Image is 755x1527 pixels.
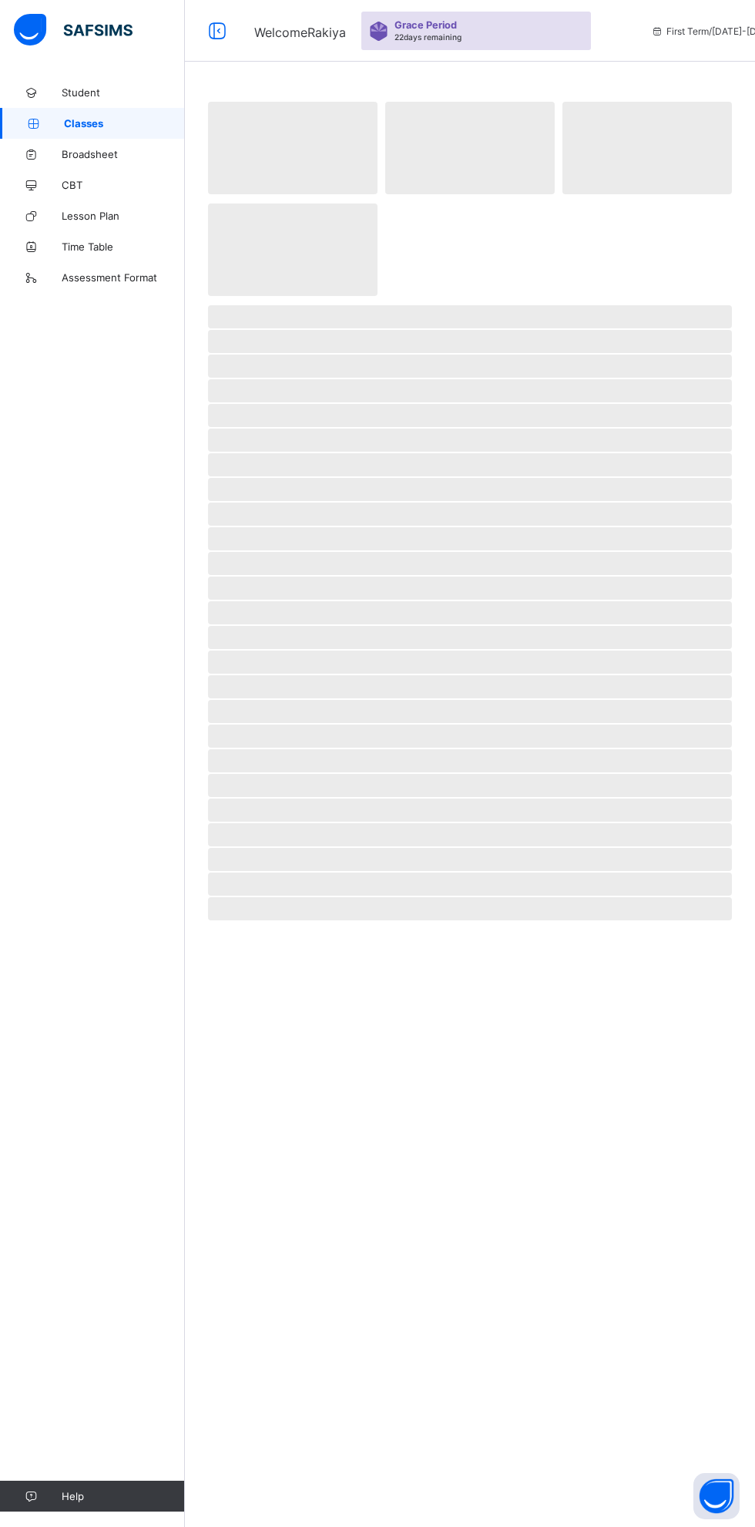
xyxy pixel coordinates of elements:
span: Assessment Format [62,271,185,284]
span: ‌ [208,379,732,402]
span: ‌ [208,700,732,723]
span: ‌ [208,626,732,649]
span: ‌ [385,102,555,194]
span: ‌ [208,429,732,452]
span: ‌ [208,305,732,328]
span: ‌ [208,601,732,624]
span: ‌ [208,873,732,896]
span: Lesson Plan [62,210,185,222]
span: ‌ [208,651,732,674]
span: ‌ [208,355,732,378]
span: ‌ [208,330,732,353]
span: ‌ [208,749,732,772]
span: ‌ [208,848,732,871]
span: ‌ [208,552,732,575]
img: safsims [14,14,133,46]
span: Welcome Rakiya [254,25,346,40]
span: Classes [64,117,185,129]
img: sticker-purple.71386a28dfed39d6af7621340158ba97.svg [369,22,388,41]
span: Time Table [62,240,185,253]
span: ‌ [562,102,732,194]
button: Open asap [693,1473,740,1519]
span: CBT [62,179,185,191]
span: ‌ [208,527,732,550]
span: ‌ [208,577,732,600]
span: 22 days remaining [394,32,461,42]
span: ‌ [208,897,732,920]
span: Broadsheet [62,148,185,160]
span: Student [62,86,185,99]
span: ‌ [208,203,377,296]
span: ‌ [208,453,732,476]
span: ‌ [208,102,377,194]
span: ‌ [208,799,732,822]
span: ‌ [208,823,732,846]
span: ‌ [208,404,732,427]
span: Grace Period [394,19,457,31]
span: ‌ [208,675,732,698]
span: ‌ [208,478,732,501]
span: ‌ [208,774,732,797]
span: Help [62,1490,184,1502]
span: ‌ [208,503,732,526]
span: ‌ [208,725,732,748]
